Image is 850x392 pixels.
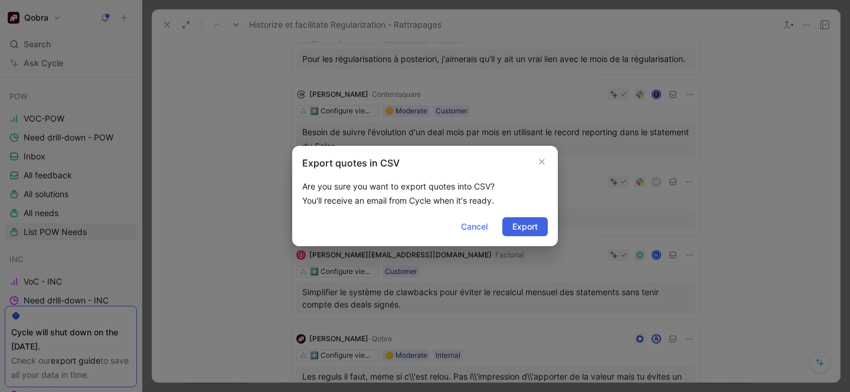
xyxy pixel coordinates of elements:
[451,217,498,236] button: Cancel
[512,220,538,234] span: Export
[461,220,488,234] span: Cancel
[502,217,548,236] button: Export
[302,156,400,170] h2: Export quotes in CSV
[302,179,548,208] div: Are you sure you want to export quotes into CSV? You'll receive an email from Cycle when it's ready.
